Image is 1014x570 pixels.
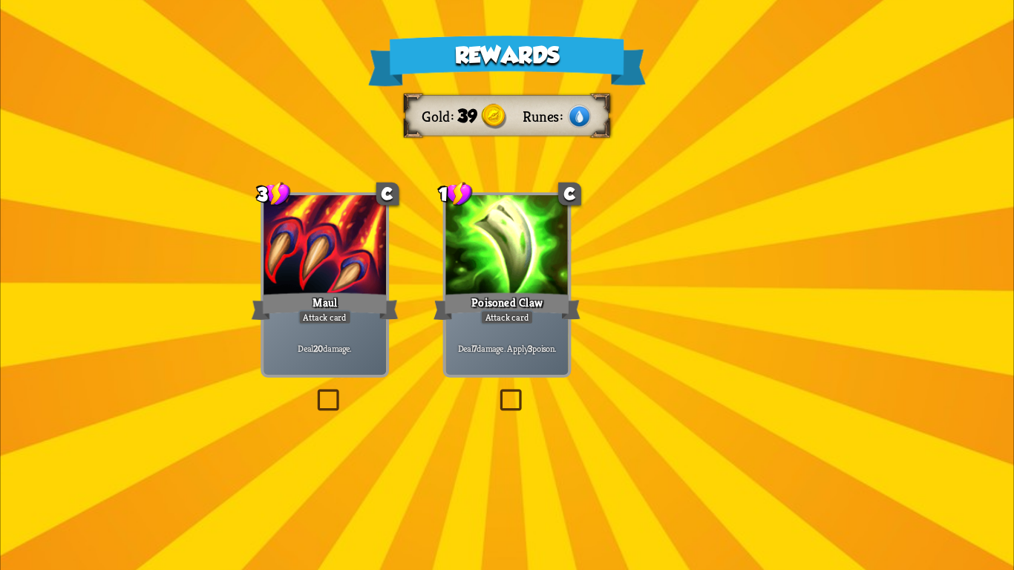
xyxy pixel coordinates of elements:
div: C [376,183,399,206]
img: Gold.png [481,104,506,129]
div: Runes [523,107,567,126]
b: 20 [313,342,323,354]
div: Poisoned Claw [434,290,580,323]
div: Maul [252,290,399,323]
div: Attack card [298,310,352,325]
b: 3 [528,342,532,354]
b: 7 [473,342,477,354]
div: 1 [439,181,473,207]
img: Water.png [567,104,592,129]
div: C [558,183,581,206]
p: Deal damage. Apply poison. [449,342,566,354]
div: 3 [257,181,291,207]
div: Rewards [368,36,646,86]
p: Deal damage. [266,342,383,354]
span: 39 [457,106,477,127]
div: Gold [422,107,457,126]
div: Attack card [480,310,534,325]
